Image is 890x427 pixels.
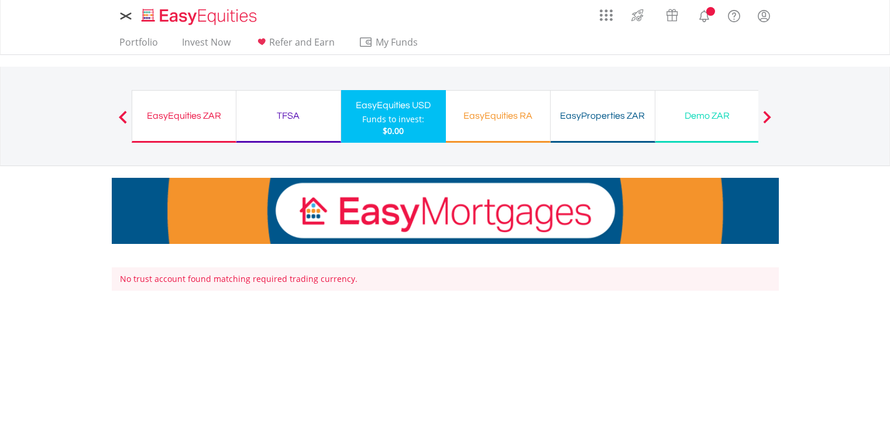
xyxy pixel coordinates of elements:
a: AppsGrid [592,3,620,22]
div: EasyProperties ZAR [558,108,648,124]
div: TFSA [243,108,334,124]
a: FAQ's and Support [719,3,749,26]
a: Invest Now [177,36,235,54]
a: Portfolio [115,36,163,54]
div: EasyEquities RA [453,108,543,124]
img: EasyEquities_Logo.png [139,7,262,26]
span: $0.00 [383,125,404,136]
a: Refer and Earn [250,36,339,54]
div: EasyEquities ZAR [139,108,229,124]
a: Notifications [689,3,719,26]
div: EasyEquities USD [348,97,439,113]
a: Vouchers [655,3,689,25]
img: vouchers-v2.svg [662,6,682,25]
button: Next [755,116,779,128]
div: No trust account found matching required trading currency. [112,267,779,291]
img: grid-menu-icon.svg [600,9,613,22]
div: Funds to invest: [362,113,424,125]
span: Refer and Earn [269,36,335,49]
a: Home page [137,3,262,26]
a: My Profile [749,3,779,29]
span: My Funds [359,35,435,50]
img: EasyMortage Promotion Banner [112,178,779,244]
div: Demo ZAR [662,108,752,124]
button: Previous [111,116,135,128]
img: thrive-v2.svg [628,6,647,25]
